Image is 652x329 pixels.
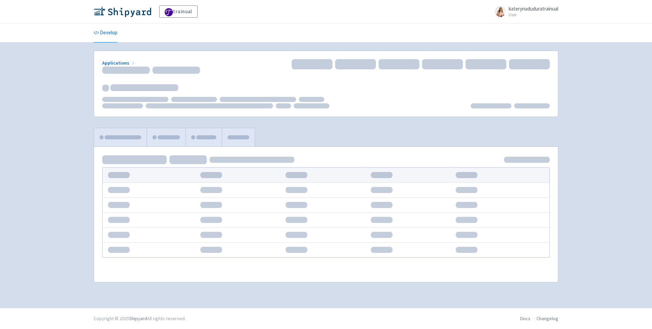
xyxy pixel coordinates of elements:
[102,60,136,66] a: Applications
[520,315,530,322] a: Docs
[94,23,117,42] a: Develop
[491,6,558,17] a: katerynaduduratrainual User
[509,13,558,17] small: User
[509,5,558,12] span: katerynaduduratrainual
[94,6,151,17] img: Shipyard logo
[159,5,198,18] a: trainual
[94,315,186,322] div: Copyright © 2025 All rights reserved.
[129,315,147,322] a: Shipyard
[537,315,558,322] a: Changelog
